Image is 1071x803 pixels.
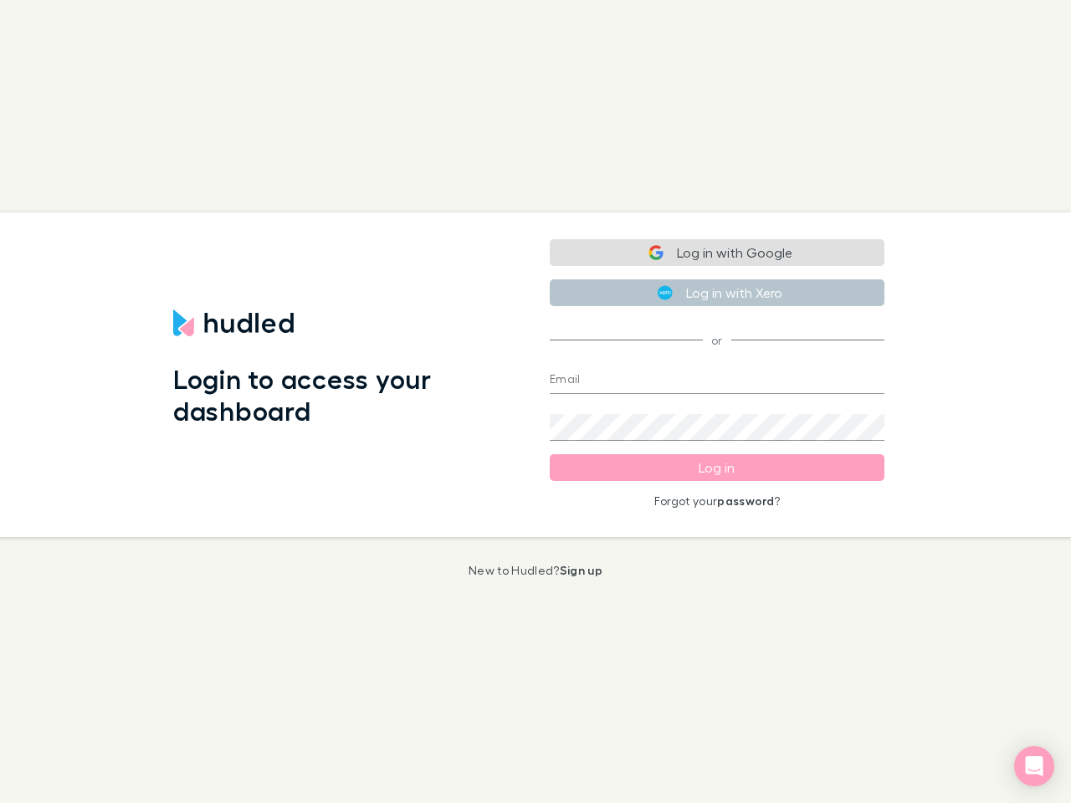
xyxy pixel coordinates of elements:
[550,454,884,481] button: Log in
[550,279,884,306] button: Log in with Xero
[658,285,673,300] img: Xero's logo
[469,564,602,577] p: New to Hudled?
[173,309,294,336] img: Hudled's Logo
[648,245,664,260] img: Google logo
[717,494,774,508] a: password
[550,494,884,508] p: Forgot your ?
[173,363,523,427] h1: Login to access your dashboard
[560,563,602,577] a: Sign up
[550,239,884,266] button: Log in with Google
[550,340,884,340] span: or
[1014,746,1054,786] div: Open Intercom Messenger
